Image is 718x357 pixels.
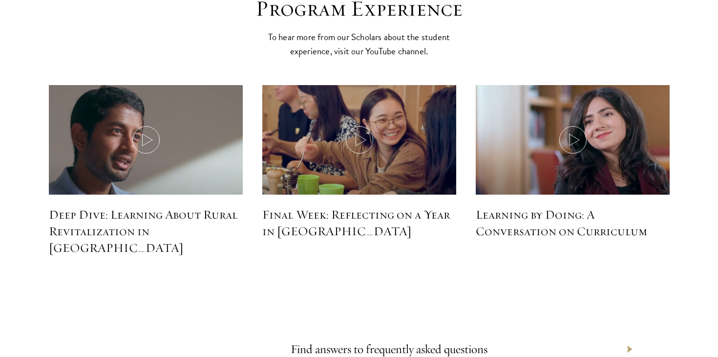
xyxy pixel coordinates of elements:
[264,30,454,58] p: To hear more from our Scholars about the student experience, visit our YouTube channel.
[291,341,487,357] a: Find answers to frequently asked questions
[476,206,670,240] h5: Learning by Doing: A Conversation on Curriculum
[49,206,243,256] h5: Deep Dive: Learning About Rural Revitalization in [GEOGRAPHIC_DATA]
[262,206,456,240] h5: Final Week: Reflecting on a Year in [GEOGRAPHIC_DATA]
